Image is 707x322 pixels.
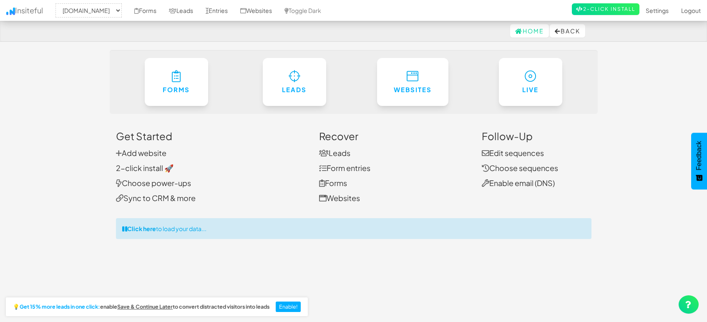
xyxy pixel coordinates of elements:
h3: Get Started [116,131,307,141]
u: Save & Continue Later [117,303,173,310]
h6: Leads [279,86,309,93]
div: to load your data... [116,218,591,239]
a: Choose power-ups [116,178,191,188]
img: icon.png [6,8,15,15]
button: Feedback - Show survey [691,133,707,189]
strong: Get 15% more leads in one click: [20,304,100,310]
a: Enable email (DNS) [482,178,555,188]
button: Enable! [276,302,301,312]
a: Leads [263,58,326,106]
a: Websites [319,193,360,203]
a: Leads [319,148,350,158]
h3: Recover [319,131,469,141]
a: Edit sequences [482,148,544,158]
a: Sync to CRM & more [116,193,196,203]
h6: Live [516,86,546,93]
h6: Websites [394,86,432,93]
a: Websites [377,58,448,106]
strong: Click here [127,225,156,232]
a: Save & Continue Later [117,304,173,310]
a: Forms [145,58,208,106]
a: Forms [319,178,347,188]
a: 2-Click Install [572,3,639,15]
h3: Follow-Up [482,131,591,141]
a: Live [499,58,562,106]
h6: Forms [161,86,191,93]
a: Home [510,24,549,38]
button: Back [550,24,585,38]
a: Add website [116,148,166,158]
span: Feedback [695,141,703,170]
a: 2-click install 🚀 [116,163,174,173]
a: Choose sequences [482,163,558,173]
a: Form entries [319,163,370,173]
h2: 💡 enable to convert distracted visitors into leads [13,304,269,310]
